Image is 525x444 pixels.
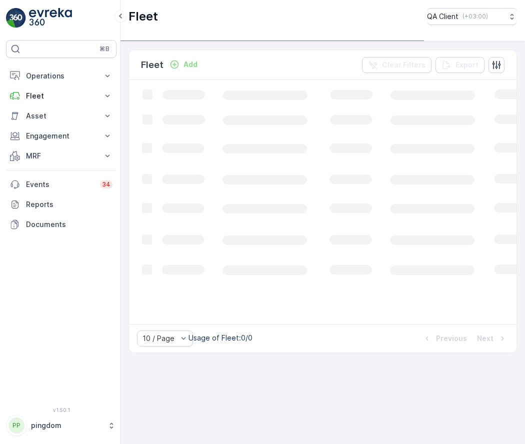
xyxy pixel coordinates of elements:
[188,333,252,343] p: Usage of Fleet : 0/0
[462,12,488,20] p: ( +03:00 )
[6,194,116,214] a: Reports
[6,106,116,126] button: Asset
[476,332,508,344] button: Next
[6,174,116,194] a: Events34
[26,111,96,121] p: Asset
[6,146,116,166] button: MRF
[26,91,96,101] p: Fleet
[427,8,517,25] button: QA Client(+03:00)
[436,333,467,343] p: Previous
[128,8,158,24] p: Fleet
[6,415,116,436] button: PPpingdom
[26,131,96,141] p: Engagement
[165,58,201,70] button: Add
[477,333,493,343] p: Next
[26,199,112,209] p: Reports
[8,417,24,433] div: PP
[6,407,116,413] span: v 1.50.1
[382,60,425,70] p: Clear Filters
[102,180,110,188] p: 34
[26,179,94,189] p: Events
[435,57,484,73] button: Export
[31,420,102,430] p: pingdom
[362,57,431,73] button: Clear Filters
[6,8,26,28] img: logo
[29,8,72,28] img: logo_light-DOdMpM7g.png
[26,71,96,81] p: Operations
[141,58,163,72] p: Fleet
[26,151,96,161] p: MRF
[99,45,109,53] p: ⌘B
[421,332,468,344] button: Previous
[6,126,116,146] button: Engagement
[6,86,116,106] button: Fleet
[183,59,197,69] p: Add
[6,66,116,86] button: Operations
[427,11,458,21] p: QA Client
[455,60,478,70] p: Export
[6,214,116,234] a: Documents
[26,219,112,229] p: Documents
